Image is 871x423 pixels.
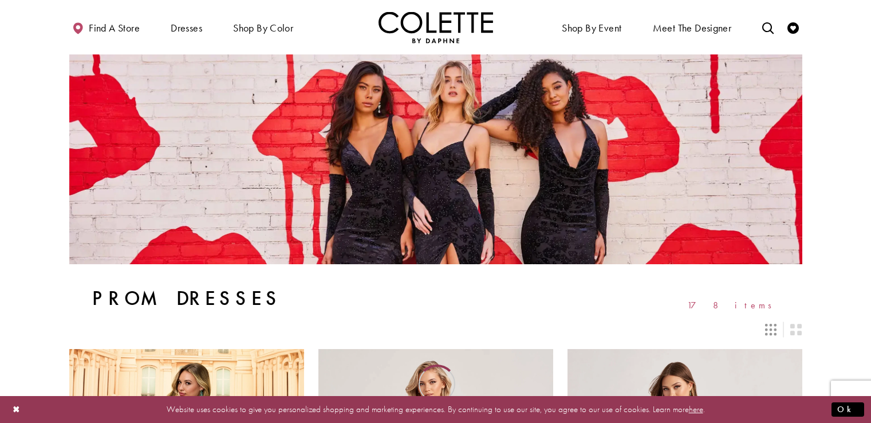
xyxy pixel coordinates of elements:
span: Shop by color [233,22,293,34]
span: Shop By Event [559,11,624,43]
span: Meet the designer [653,22,732,34]
span: Switch layout to 3 columns [765,324,777,335]
a: Toggle search [759,11,777,43]
img: Colette by Daphne [379,11,493,43]
button: Close Dialog [7,399,26,420]
a: here [689,404,703,415]
span: Shop by color [230,11,296,43]
p: Website uses cookies to give you personalized shopping and marketing experiences. By continuing t... [82,402,789,417]
span: Find a store [89,22,140,34]
span: 178 items [687,300,779,310]
h1: Prom Dresses [92,287,282,310]
div: Layout Controls [62,317,809,342]
span: Shop By Event [562,22,621,34]
a: Find a store [69,11,143,43]
a: Visit Home Page [379,11,493,43]
a: Check Wishlist [785,11,802,43]
span: Switch layout to 2 columns [790,324,802,335]
a: Meet the designer [650,11,735,43]
span: Dresses [168,11,205,43]
button: Submit Dialog [831,402,864,417]
span: Dresses [171,22,202,34]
